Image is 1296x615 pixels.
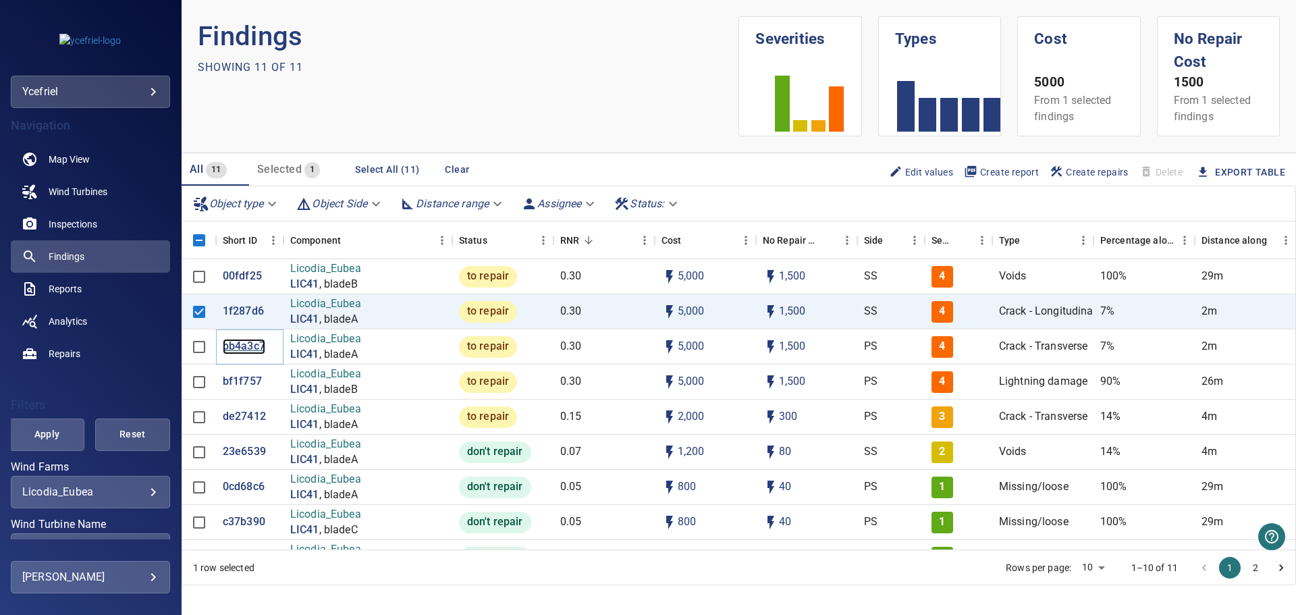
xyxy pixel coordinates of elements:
div: Component [283,221,452,259]
p: , bladeB [319,277,358,292]
p: 5,000 [678,374,705,390]
div: Type [999,221,1021,259]
a: LIC41 [290,382,319,398]
svg: Auto cost [661,339,678,355]
button: Edit values [884,161,959,184]
p: PS [864,550,878,565]
p: , bladeA [319,347,358,363]
p: 1 [939,479,945,495]
svg: Auto cost [661,479,678,496]
p: PS [864,374,878,390]
a: bb4a3c7 [223,339,265,354]
p: Licodia_Eubea [290,472,361,487]
p: 4 [939,304,945,319]
div: Wind Turbine Name [11,533,170,566]
a: 00fdf25 [223,269,262,284]
a: c3982c5 [223,550,265,565]
span: From 1 selected findings [1034,94,1111,123]
p: 1 [939,550,945,565]
p: 0.30 [560,269,582,284]
p: , bladeA [319,312,358,327]
svg: Auto impact [763,550,779,566]
label: Wind Farms [11,462,170,473]
p: , bladeA [319,452,358,468]
span: 11 [206,162,227,178]
p: , bladeC [319,523,358,538]
svg: Auto cost [661,304,678,320]
span: Reports [49,282,82,296]
svg: Auto impact [763,304,779,320]
p: 7% [1100,304,1114,319]
div: RNR [553,221,655,259]
p: 1–10 of 11 [1131,561,1179,574]
p: Missing/loose [999,514,1069,530]
p: 40 [779,550,791,565]
span: Map View [49,153,90,166]
p: Crack - Transverse [999,409,1088,425]
button: Menu [837,230,857,250]
p: 100% [1100,514,1127,530]
div: Side [857,221,925,259]
svg: Auto cost [661,374,678,390]
svg: Auto impact [763,479,779,496]
p: LIC41 [290,312,319,327]
p: Crack - Transverse [999,339,1088,354]
div: Licodia_Eubea [22,485,159,498]
p: SS [864,269,878,284]
em: Status : [630,197,664,210]
button: Go to page 2 [1245,557,1266,579]
p: 26m [1201,374,1223,390]
div: Distance along [1201,221,1267,259]
svg: Auto cost [661,409,678,425]
div: Severity [925,221,992,259]
p: 1f287d6 [223,304,264,319]
p: 0.07 [560,444,582,460]
a: Export Table [1215,164,1285,181]
p: 800 [678,514,696,530]
button: Menu [533,230,553,250]
div: Type [992,221,1093,259]
p: , bladeA [319,417,358,433]
a: windturbines noActive [11,176,170,208]
nav: pagination navigation [1191,557,1294,579]
p: LIC41 [290,277,319,292]
a: LIC41 [290,452,319,468]
p: 100% [1100,269,1127,284]
p: Missing/loose [999,479,1069,495]
p: 300 [779,409,797,425]
p: PS [864,479,878,495]
em: Assignee [537,197,581,210]
p: 0.15 [560,409,582,425]
p: Licodia_Eubea [290,296,361,312]
em: Object Side [312,197,367,210]
div: ycefriel [11,76,170,108]
p: 2 [939,444,945,460]
button: Export Table [1188,160,1296,185]
p: LIC41 [290,523,319,538]
p: 7% [1100,339,1114,354]
a: map noActive [11,143,170,176]
a: reports noActive [11,273,170,305]
span: don't repair [459,479,531,495]
p: Licodia_Eubea [290,542,361,558]
p: Licodia_Eubea [290,507,361,523]
span: to repair [459,269,517,284]
span: Reset [112,426,153,443]
button: Sort [953,231,972,250]
p: LIC41 [290,347,319,363]
p: 4 [939,269,945,284]
button: Go to next page [1270,557,1292,579]
span: don't repair [459,444,531,460]
a: repairs noActive [11,338,170,370]
p: 100% [1100,479,1127,495]
p: 1,500 [779,304,806,319]
p: , bladeB [319,382,358,398]
span: to repair [459,409,517,425]
p: 80 [779,444,791,460]
div: Side [864,221,884,259]
img: ycefriel-logo [59,34,121,47]
p: 5,000 [678,269,705,284]
p: 4 [939,374,945,390]
span: don't repair [459,514,531,530]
